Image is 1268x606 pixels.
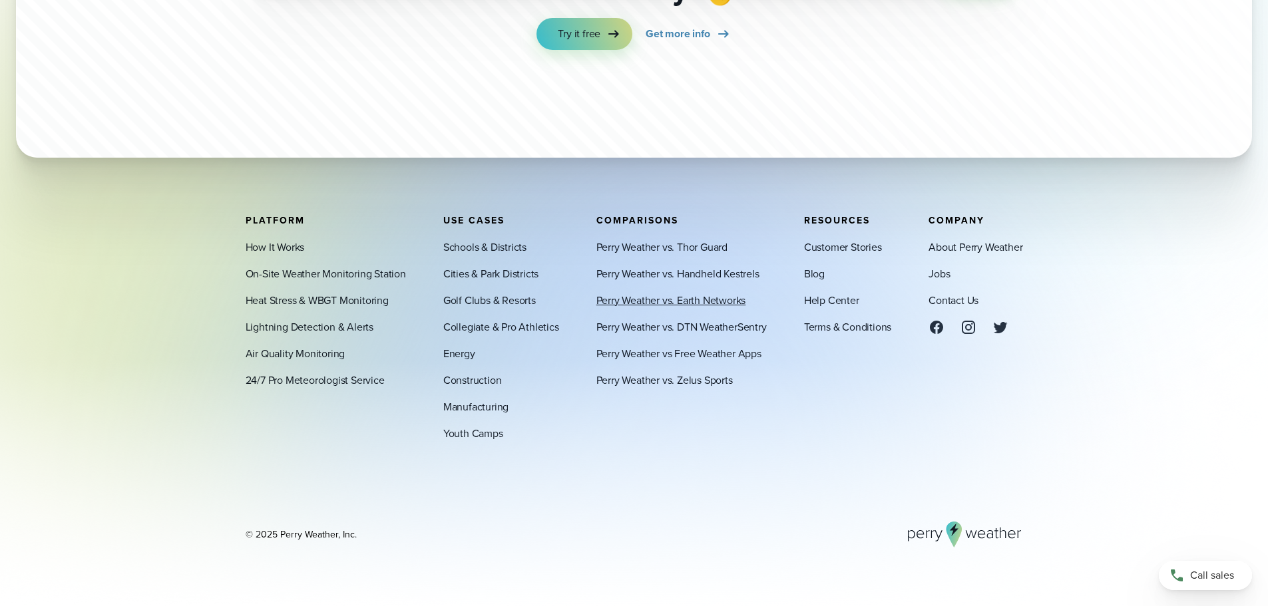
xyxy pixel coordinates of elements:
[443,425,503,441] a: Youth Camps
[804,265,825,281] a: Blog
[929,292,978,308] a: Contact Us
[596,213,678,227] span: Comparisons
[804,239,882,255] a: Customer Stories
[558,26,600,42] span: Try it free
[246,319,373,335] a: Lightning Detection & Alerts
[646,26,710,42] span: Get more info
[596,239,728,255] a: Perry Weather vs. Thor Guard
[929,213,984,227] span: Company
[246,213,305,227] span: Platform
[443,345,475,361] a: Energy
[443,292,536,308] a: Golf Clubs & Resorts
[246,372,385,388] a: 24/7 Pro Meteorologist Service
[443,265,538,281] a: Cities & Park Districts
[443,372,502,388] a: Construction
[596,292,746,308] a: Perry Weather vs. Earth Networks
[646,18,731,50] a: Get more info
[443,213,505,227] span: Use Cases
[804,319,891,335] a: Terms & Conditions
[443,398,509,414] a: Manufacturing
[536,18,632,50] a: Try it free
[246,345,345,361] a: Air Quality Monitoring
[804,292,859,308] a: Help Center
[246,528,357,541] div: © 2025 Perry Weather, Inc.
[596,372,733,388] a: Perry Weather vs. Zelus Sports
[1190,567,1234,583] span: Call sales
[596,319,767,335] a: Perry Weather vs. DTN WeatherSentry
[596,265,759,281] a: Perry Weather vs. Handheld Kestrels
[596,345,761,361] a: Perry Weather vs Free Weather Apps
[443,319,559,335] a: Collegiate & Pro Athletics
[929,239,1022,255] a: About Perry Weather
[443,239,527,255] a: Schools & Districts
[804,213,870,227] span: Resources
[246,239,305,255] a: How It Works
[929,265,950,281] a: Jobs
[246,265,406,281] a: On-Site Weather Monitoring Station
[1159,561,1252,590] a: Call sales
[246,292,389,308] a: Heat Stress & WBGT Monitoring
